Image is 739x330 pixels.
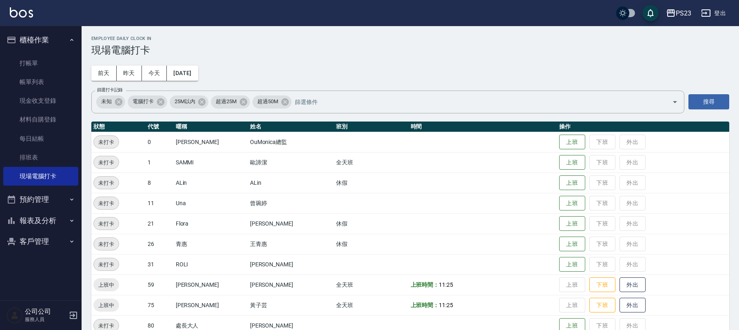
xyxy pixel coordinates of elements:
[146,132,174,152] td: 0
[293,95,658,109] input: 篩選條件
[248,173,334,193] td: ALin
[559,175,585,190] button: 上班
[334,173,408,193] td: 休假
[248,254,334,275] td: [PERSON_NAME]
[3,110,78,129] a: 材料自購登錄
[96,95,125,109] div: 未知
[557,122,729,132] th: 操作
[93,301,119,310] span: 上班中
[334,152,408,173] td: 全天班
[174,295,248,315] td: [PERSON_NAME]
[620,298,646,313] button: 外出
[3,231,78,252] button: 客戶管理
[3,148,78,167] a: 排班表
[94,199,119,208] span: 未打卡
[146,152,174,173] td: 1
[248,122,334,132] th: 姓名
[3,189,78,210] button: 預約管理
[25,308,66,316] h5: 公司公司
[688,94,729,109] button: 搜尋
[663,5,695,22] button: PS23
[146,234,174,254] td: 26
[94,321,119,330] span: 未打卡
[411,302,439,308] b: 上班時間：
[91,122,146,132] th: 狀態
[676,8,691,18] div: PS23
[174,152,248,173] td: SAMMI
[698,6,729,21] button: 登出
[334,275,408,295] td: 全天班
[642,5,659,21] button: save
[248,275,334,295] td: [PERSON_NAME]
[10,7,33,18] img: Logo
[334,213,408,234] td: 休假
[146,193,174,213] td: 11
[559,155,585,170] button: 上班
[620,277,646,292] button: 外出
[409,122,557,132] th: 時間
[146,173,174,193] td: 8
[3,73,78,91] a: 帳單列表
[146,254,174,275] td: 31
[174,234,248,254] td: 青惠
[174,213,248,234] td: Flora
[248,152,334,173] td: 歐諦潔
[334,295,408,315] td: 全天班
[91,44,729,56] h3: 現場電腦打卡
[174,275,248,295] td: [PERSON_NAME]
[128,95,167,109] div: 電腦打卡
[7,307,23,323] img: Person
[146,213,174,234] td: 21
[174,122,248,132] th: 暱稱
[167,66,198,81] button: [DATE]
[96,97,117,106] span: 未知
[91,66,117,81] button: 前天
[589,298,615,313] button: 下班
[439,302,453,308] span: 11:25
[248,213,334,234] td: [PERSON_NAME]
[94,219,119,228] span: 未打卡
[91,36,729,41] h2: Employee Daily Clock In
[94,179,119,187] span: 未打卡
[439,281,453,288] span: 11:25
[411,281,439,288] b: 上班時間：
[211,95,250,109] div: 超過25M
[3,54,78,73] a: 打帳單
[248,193,334,213] td: 曾琬婷
[170,95,209,109] div: 25M以內
[94,260,119,269] span: 未打卡
[146,295,174,315] td: 75
[146,122,174,132] th: 代號
[252,97,283,106] span: 超過50M
[559,196,585,211] button: 上班
[128,97,159,106] span: 電腦打卡
[117,66,142,81] button: 昨天
[248,234,334,254] td: 王青惠
[174,173,248,193] td: ALin
[174,132,248,152] td: [PERSON_NAME]
[94,138,119,146] span: 未打卡
[559,257,585,272] button: 上班
[93,281,119,289] span: 上班中
[248,132,334,152] td: OuMonica總監
[559,237,585,252] button: 上班
[3,210,78,231] button: 報表及分析
[94,158,119,167] span: 未打卡
[3,167,78,186] a: 現場電腦打卡
[25,316,66,323] p: 服務人員
[174,193,248,213] td: Una
[211,97,241,106] span: 超過25M
[174,254,248,275] td: ROLI
[3,129,78,148] a: 每日結帳
[170,97,200,106] span: 25M以內
[142,66,167,81] button: 今天
[3,91,78,110] a: 現金收支登錄
[559,135,585,150] button: 上班
[334,234,408,254] td: 休假
[252,95,292,109] div: 超過50M
[559,216,585,231] button: 上班
[248,295,334,315] td: 黃子芸
[3,29,78,51] button: 櫃檯作業
[589,277,615,292] button: 下班
[668,95,681,109] button: Open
